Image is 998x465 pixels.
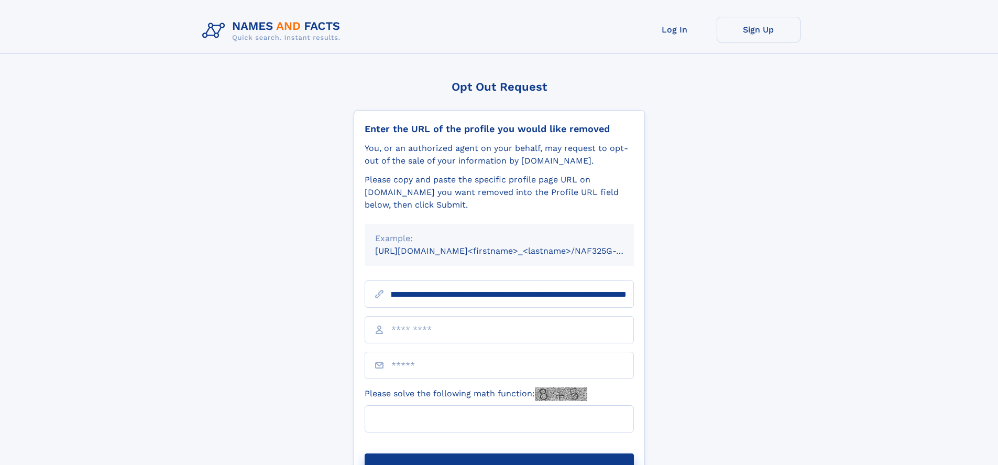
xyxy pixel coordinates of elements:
[365,123,634,135] div: Enter the URL of the profile you would like removed
[375,246,654,256] small: [URL][DOMAIN_NAME]<firstname>_<lastname>/NAF325G-xxxxxxxx
[633,17,717,42] a: Log In
[365,142,634,167] div: You, or an authorized agent on your behalf, may request to opt-out of the sale of your informatio...
[375,232,623,245] div: Example:
[717,17,800,42] a: Sign Up
[198,17,349,45] img: Logo Names and Facts
[354,80,645,93] div: Opt Out Request
[365,387,587,401] label: Please solve the following math function:
[365,174,634,211] div: Please copy and paste the specific profile page URL on [DOMAIN_NAME] you want removed into the Pr...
